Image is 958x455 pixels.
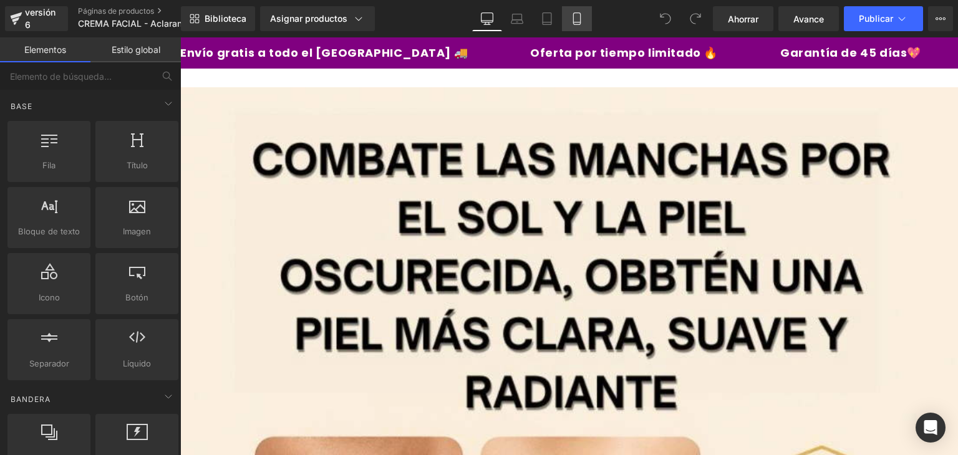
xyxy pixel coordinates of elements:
[29,358,69,368] font: Separador
[123,358,151,368] font: Líquido
[78,6,154,16] font: Páginas de productos
[844,6,923,31] button: Publicar
[112,44,160,55] font: Estilo global
[916,413,946,443] div: Abrir Intercom Messenger
[5,6,68,31] a: versión 6
[859,13,893,24] font: Publicar
[928,6,953,31] button: Más
[728,14,758,24] font: Ahorrar
[472,6,502,31] a: De oficina
[78,6,221,16] a: Páginas de productos
[24,44,66,55] font: Elementos
[205,13,246,24] font: Biblioteca
[562,6,592,31] a: Móvil
[778,6,839,31] a: Avance
[647,7,934,23] font: Envío gratis a todo el [GEOGRAPHIC_DATA] 🚚
[18,226,80,236] font: Bloque de texto
[39,292,60,302] font: Icono
[11,102,32,111] font: Base
[793,14,824,24] font: Avance
[125,292,148,302] font: Botón
[78,18,301,29] font: CREMA FACIAL - Aclarante de arroz [PERSON_NAME]
[532,6,562,31] a: Tableta
[193,7,381,23] font: Oferta por tiempo limitado 🔥
[11,395,51,404] font: Bandera
[502,6,532,31] a: Computadora portátil
[683,6,708,31] button: Rehacer
[653,6,678,31] button: Deshacer
[181,6,255,31] a: Nueva Biblioteca
[270,13,347,24] font: Asignar productos
[123,226,151,236] font: Imagen
[42,160,56,170] font: Fila
[25,7,56,30] font: versión 6
[127,160,148,170] font: Título
[443,7,584,23] font: Garantía de 45 días💖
